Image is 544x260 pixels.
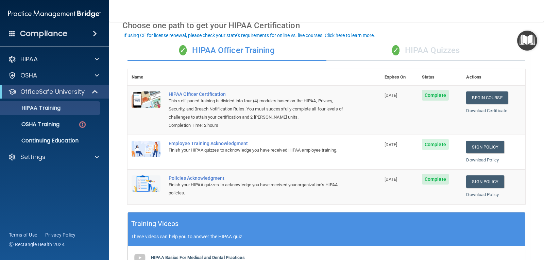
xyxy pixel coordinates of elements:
p: Continuing Education [4,137,97,144]
th: Name [128,69,165,86]
span: Complete [422,174,449,185]
p: OSHA [20,71,37,80]
span: Ⓒ Rectangle Health 2024 [9,241,65,248]
b: HIPAA Basics For Medical and Dental Practices [151,255,245,260]
span: Complete [422,90,449,101]
span: ✓ [179,45,187,55]
img: PMB logo [8,7,101,21]
div: Policies Acknowledgment [169,175,346,181]
h5: Training Videos [131,218,179,230]
a: HIPAA [8,55,99,63]
a: Privacy Policy [45,231,76,238]
h4: Compliance [20,29,67,38]
a: OfficeSafe University [8,88,99,96]
div: This self-paced training is divided into four (4) modules based on the HIPAA, Privacy, Security, ... [169,97,346,121]
th: Expires On [380,69,418,86]
th: Actions [462,69,525,86]
a: HIPAA Officer Certification [169,91,346,97]
a: Download Policy [466,192,499,197]
div: Finish your HIPAA quizzes to acknowledge you have received HIPAA employee training. [169,146,346,154]
span: Complete [422,139,449,150]
div: If using CE for license renewal, please check your state's requirements for online vs. live cours... [123,33,375,38]
div: HIPAA Quizzes [326,40,525,61]
div: Finish your HIPAA quizzes to acknowledge you have received your organization’s HIPAA policies. [169,181,346,197]
span: [DATE] [385,142,397,147]
p: HIPAA Training [4,105,61,111]
a: Terms of Use [9,231,37,238]
a: Settings [8,153,99,161]
div: Choose one path to get your HIPAA Certification [122,16,530,35]
p: These videos can help you to answer the HIPAA quiz [131,234,522,239]
div: Employee Training Acknowledgment [169,141,346,146]
span: ✓ [392,45,400,55]
div: HIPAA Officer Training [128,40,326,61]
a: Sign Policy [466,141,504,153]
th: Status [418,69,462,86]
a: Download Policy [466,157,499,162]
span: [DATE] [385,93,397,98]
p: HIPAA [20,55,38,63]
a: Sign Policy [466,175,504,188]
img: danger-circle.6113f641.png [78,120,87,129]
a: Begin Course [466,91,508,104]
p: OfficeSafe University [20,88,85,96]
button: If using CE for license renewal, please check your state's requirements for online vs. live cours... [122,32,376,39]
button: Open Resource Center [517,31,537,51]
p: Settings [20,153,46,161]
a: OSHA [8,71,99,80]
span: [DATE] [385,177,397,182]
a: Download Certificate [466,108,507,113]
div: Completion Time: 2 hours [169,121,346,129]
p: OSHA Training [4,121,60,128]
